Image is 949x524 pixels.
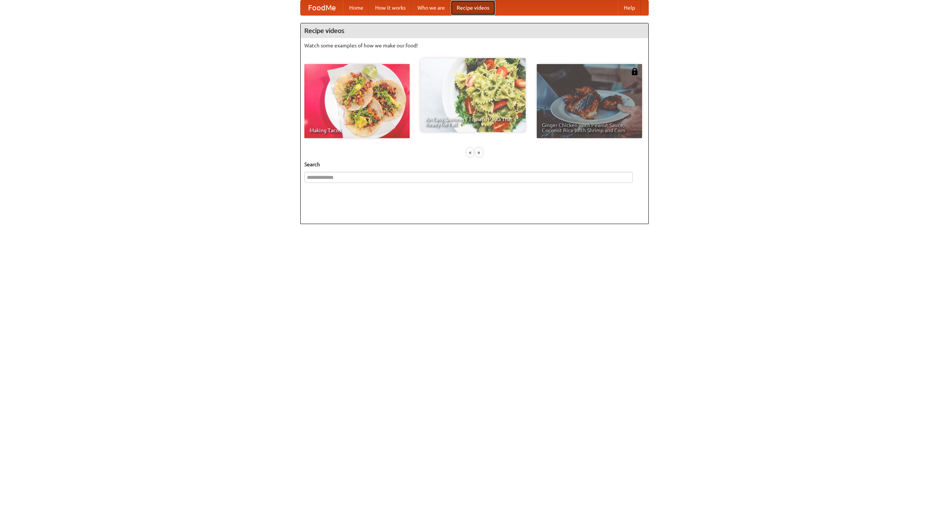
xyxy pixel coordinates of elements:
div: » [476,148,482,157]
a: FoodMe [301,0,343,15]
span: Making Tacos [310,128,404,133]
a: How it works [369,0,411,15]
span: An Easy, Summery Tomato Pasta That's Ready for Fall [426,117,520,127]
p: Watch some examples of how we make our food! [304,42,645,49]
h4: Recipe videos [301,23,648,38]
h5: Search [304,161,645,168]
a: Help [618,0,641,15]
a: Home [343,0,369,15]
div: « [467,148,473,157]
a: Recipe videos [451,0,495,15]
a: Who we are [411,0,451,15]
a: An Easy, Summery Tomato Pasta That's Ready for Fall [420,58,526,132]
a: Making Tacos [304,64,410,138]
img: 483408.png [631,68,638,75]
